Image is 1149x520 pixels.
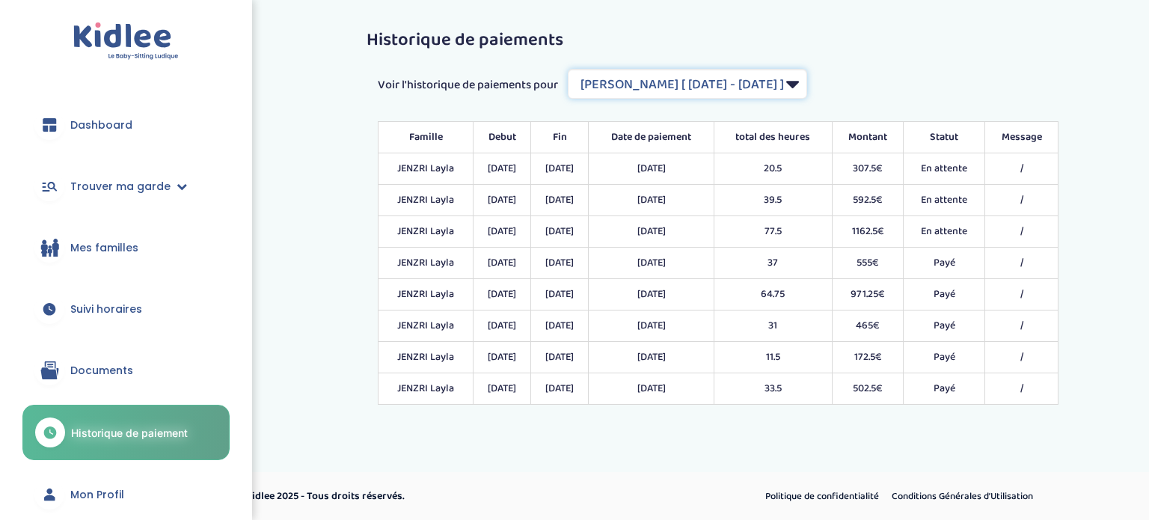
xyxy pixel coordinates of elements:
[531,373,589,405] td: [DATE]
[531,216,589,248] td: [DATE]
[904,342,985,373] td: Payé
[379,185,474,216] td: JENZRI Layla
[379,122,474,153] th: Famille
[474,311,531,342] td: [DATE]
[22,343,230,397] a: Documents
[22,282,230,336] a: Suivi horaires
[985,342,1058,373] td: /
[589,279,714,311] td: [DATE]
[760,487,884,507] a: Politique de confidentialité
[714,185,832,216] td: 39.5
[904,153,985,185] td: En attente
[589,216,714,248] td: [DATE]
[474,373,531,405] td: [DATE]
[714,279,832,311] td: 64.75
[531,248,589,279] td: [DATE]
[904,373,985,405] td: Payé
[904,185,985,216] td: En attente
[474,122,531,153] th: Debut
[70,363,133,379] span: Documents
[985,216,1058,248] td: /
[589,122,714,153] th: Date de paiement
[379,279,474,311] td: JENZRI Layla
[474,248,531,279] td: [DATE]
[378,76,558,94] span: Voir l'historique de paiements pour
[73,22,179,61] img: logo.svg
[985,153,1058,185] td: /
[714,248,832,279] td: 37
[531,185,589,216] td: [DATE]
[832,185,903,216] td: 592.5€
[379,342,474,373] td: JENZRI Layla
[531,342,589,373] td: [DATE]
[904,248,985,279] td: Payé
[379,311,474,342] td: JENZRI Layla
[236,489,638,504] p: © Kidlee 2025 - Tous droits réservés.
[832,153,903,185] td: 307.5€
[714,216,832,248] td: 77.5
[70,117,132,133] span: Dashboard
[474,153,531,185] td: [DATE]
[474,279,531,311] td: [DATE]
[904,216,985,248] td: En attente
[70,487,124,503] span: Mon Profil
[985,373,1058,405] td: /
[832,311,903,342] td: 465€
[22,405,230,460] a: Historique de paiement
[985,279,1058,311] td: /
[985,185,1058,216] td: /
[531,153,589,185] td: [DATE]
[70,240,138,256] span: Mes familles
[832,342,903,373] td: 172.5€
[379,216,474,248] td: JENZRI Layla
[904,122,985,153] th: Statut
[714,342,832,373] td: 11.5
[589,342,714,373] td: [DATE]
[589,185,714,216] td: [DATE]
[379,248,474,279] td: JENZRI Layla
[379,153,474,185] td: JENZRI Layla
[474,216,531,248] td: [DATE]
[985,311,1058,342] td: /
[367,31,1070,50] h3: Historique de paiements
[832,248,903,279] td: 555€
[714,311,832,342] td: 31
[589,153,714,185] td: [DATE]
[22,221,230,275] a: Mes familles
[70,179,171,195] span: Trouver ma garde
[71,425,188,441] span: Historique de paiement
[474,342,531,373] td: [DATE]
[714,373,832,405] td: 33.5
[985,248,1058,279] td: /
[379,373,474,405] td: JENZRI Layla
[886,487,1038,507] a: Conditions Générales d’Utilisation
[531,122,589,153] th: Fin
[714,153,832,185] td: 20.5
[531,279,589,311] td: [DATE]
[70,302,142,317] span: Suivi horaires
[904,279,985,311] td: Payé
[904,311,985,342] td: Payé
[832,216,903,248] td: 1162.5€
[22,98,230,152] a: Dashboard
[832,279,903,311] td: 971.25€
[531,311,589,342] td: [DATE]
[714,122,832,153] th: total des heures
[589,311,714,342] td: [DATE]
[22,159,230,213] a: Trouver ma garde
[832,122,903,153] th: Montant
[589,373,714,405] td: [DATE]
[474,185,531,216] td: [DATE]
[589,248,714,279] td: [DATE]
[832,373,903,405] td: 502.5€
[985,122,1058,153] th: Message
